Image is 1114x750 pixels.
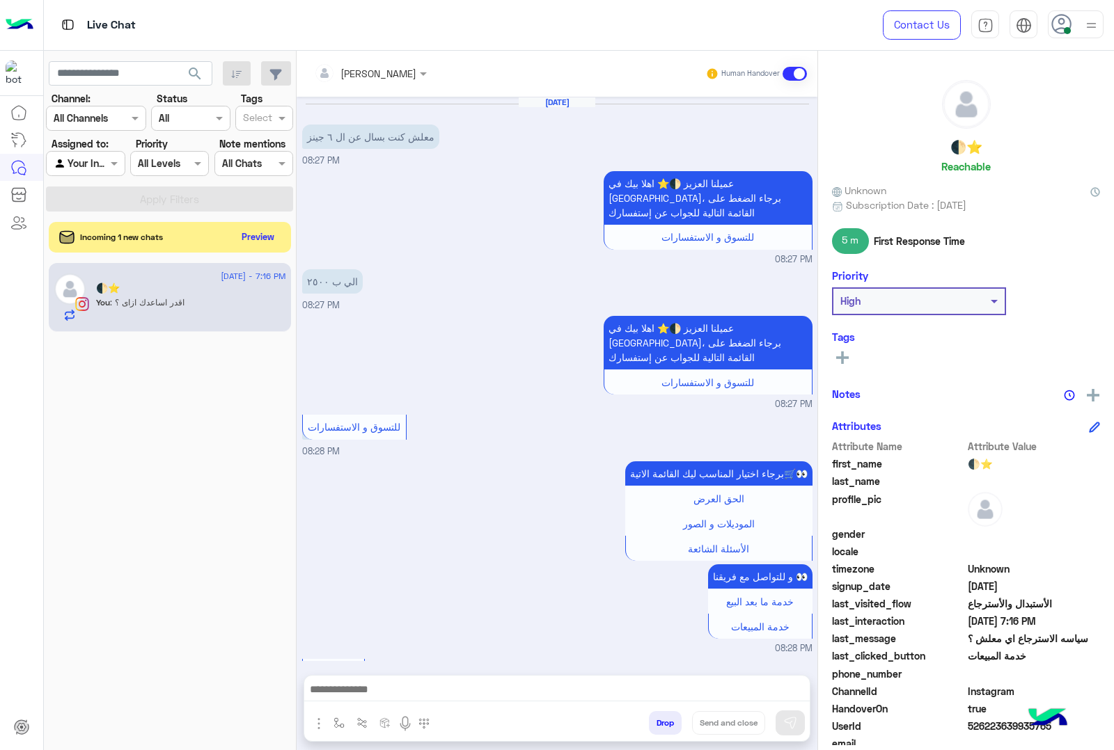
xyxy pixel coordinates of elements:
[832,701,965,716] span: HandoverOn
[178,61,212,91] button: search
[649,711,682,735] button: Drop
[832,561,965,576] span: timezone
[832,183,886,198] span: Unknown
[832,269,868,282] h6: Priority
[832,492,965,524] span: profile_pic
[968,667,1101,681] span: null
[87,16,136,35] p: Live Chat
[968,701,1101,716] span: true
[1064,390,1075,401] img: notes
[374,711,397,734] button: create order
[397,715,414,732] img: send voice note
[832,544,965,559] span: locale
[96,282,120,294] h5: 🌓⭐️
[968,614,1101,628] span: 2025-09-02T16:16:23.061Z
[334,717,345,728] img: select flow
[832,631,965,646] span: last_message
[968,561,1101,576] span: Unknown
[832,388,861,400] h6: Notes
[302,269,363,294] p: 13/8/2025, 8:27 PM
[356,717,368,728] img: Trigger scenario
[688,543,749,554] span: الأسئلة الشائعة
[6,61,31,86] img: 713415422032625
[721,68,780,79] small: Human Handover
[302,125,439,149] p: 13/8/2025, 8:27 PM
[968,492,1003,527] img: defaultAdmin.png
[832,579,965,593] span: signup_date
[775,398,813,411] span: 08:27 PM
[883,10,961,40] a: Contact Us
[874,234,965,248] span: First Response Time
[968,648,1101,663] span: خدمة المبيعات
[968,456,1101,471] span: 🌓⭐️
[96,297,110,308] span: You
[832,474,965,488] span: last_name
[604,316,813,369] p: 13/8/2025, 8:27 PM
[110,297,185,308] span: اقدر اساعدك ازاى ؟
[661,231,754,243] span: للتسوق و الاستفسارات
[328,711,351,734] button: select flow
[971,10,999,40] a: tab
[783,716,797,730] img: send message
[241,110,272,128] div: Select
[846,198,966,212] span: Subscription Date : [DATE]
[219,136,285,151] label: Note mentions
[351,711,374,734] button: Trigger scenario
[941,160,991,173] h6: Reachable
[978,17,994,33] img: tab
[832,648,965,663] span: last_clicked_button
[832,596,965,611] span: last_visited_flow
[302,446,340,456] span: 08:28 PM
[661,376,754,388] span: للتسوق و الاستفسارات
[950,139,982,155] h5: 🌓⭐️
[604,171,813,225] p: 13/8/2025, 8:27 PM
[302,300,340,310] span: 08:27 PM
[968,684,1101,699] span: 8
[943,81,990,128] img: defaultAdmin.png
[59,16,77,33] img: tab
[1023,694,1072,743] img: hulul-logo.png
[683,518,755,529] span: الموديلات و الصور
[693,493,744,504] span: الحق العرض
[221,270,285,282] span: [DATE] - 7:16 PM
[832,684,965,699] span: ChannelId
[241,91,262,106] label: Tags
[832,228,869,253] span: 5 m
[832,667,965,681] span: phone_number
[519,97,595,107] h6: [DATE]
[968,439,1101,454] span: Attribute Value
[311,715,327,732] img: send attachment
[75,297,89,311] img: Instagram
[187,65,203,82] span: search
[775,253,813,266] span: 08:27 PM
[80,231,163,244] span: Incoming 1 new chats
[832,420,881,432] h6: Attributes
[1087,389,1099,401] img: add
[968,579,1101,593] span: 2024-09-01T15:36:22.328Z
[379,717,391,728] img: create order
[46,186,293,212] button: Apply Filters
[236,227,281,247] button: Preview
[832,527,965,541] span: gender
[692,711,765,735] button: Send and close
[968,596,1101,611] span: الأستبدال والأسترجاع
[832,614,965,628] span: last_interaction
[708,564,813,589] p: 13/8/2025, 8:28 PM
[726,596,794,607] span: خدمة ما بعد البيع
[136,136,168,151] label: Priority
[54,273,86,305] img: defaultAdmin.png
[52,91,91,106] label: Channel:
[1016,17,1032,33] img: tab
[968,631,1101,646] span: سياسه الاسترجاع اي معلش ؟
[968,719,1101,733] span: 526223639935765
[625,461,813,486] p: 13/8/2025, 8:28 PM
[308,421,400,433] span: للتسوق و الاستفسارات
[832,456,965,471] span: first_name
[832,719,965,733] span: UserId
[731,621,790,632] span: خدمة المبيعات
[418,718,430,729] img: make a call
[157,91,187,106] label: Status
[968,527,1101,541] span: null
[302,155,340,166] span: 08:27 PM
[775,642,813,655] span: 08:28 PM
